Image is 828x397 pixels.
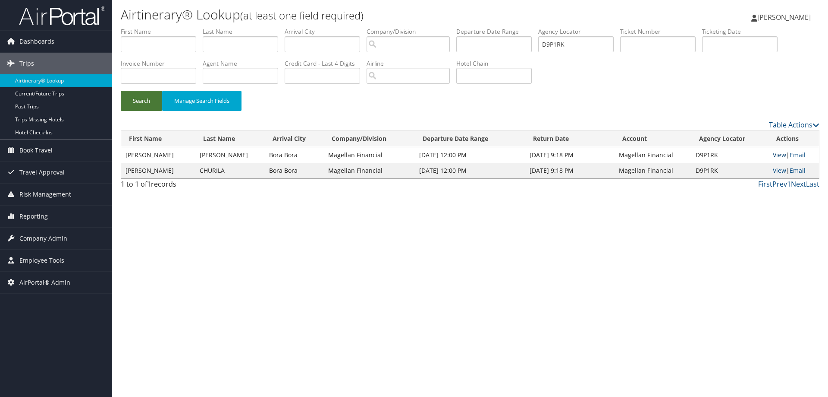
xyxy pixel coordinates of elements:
[285,59,367,68] label: Credit Card - Last 4 Digits
[615,147,691,163] td: Magellan Financial
[265,163,324,178] td: Bora Bora
[121,27,203,36] label: First Name
[787,179,791,189] a: 1
[751,4,819,30] a: [PERSON_NAME]
[19,53,34,74] span: Trips
[456,59,538,68] label: Hotel Chain
[525,147,615,163] td: [DATE] 9:18 PM
[19,206,48,227] span: Reporting
[19,31,54,52] span: Dashboards
[19,6,105,26] img: airportal-logo.png
[367,59,456,68] label: Airline
[758,179,772,189] a: First
[757,13,811,22] span: [PERSON_NAME]
[772,179,787,189] a: Prev
[203,59,285,68] label: Agent Name
[324,163,415,178] td: Magellan Financial
[538,27,620,36] label: Agency Locator
[691,130,769,147] th: Agency Locator: activate to sort column ascending
[203,27,285,36] label: Last Name
[19,228,67,249] span: Company Admin
[691,163,769,178] td: D9P1RK
[367,27,456,36] label: Company/Division
[19,162,65,183] span: Travel Approval
[19,184,71,205] span: Risk Management
[265,130,324,147] th: Arrival City: activate to sort column ascending
[19,140,53,161] span: Book Travel
[769,120,819,130] a: Table Actions
[19,250,64,271] span: Employee Tools
[121,59,203,68] label: Invoice Number
[265,147,324,163] td: Bora Bora
[324,147,415,163] td: Magellan Financial
[415,130,525,147] th: Departure Date Range: activate to sort column ascending
[615,130,691,147] th: Account: activate to sort column ascending
[806,179,819,189] a: Last
[162,91,241,111] button: Manage Search Fields
[121,179,286,194] div: 1 to 1 of records
[285,27,367,36] label: Arrival City
[691,147,769,163] td: D9P1RK
[773,151,786,159] a: View
[415,163,525,178] td: [DATE] 12:00 PM
[195,147,264,163] td: [PERSON_NAME]
[702,27,784,36] label: Ticketing Date
[121,91,162,111] button: Search
[456,27,538,36] label: Departure Date Range
[790,166,806,175] a: Email
[768,163,819,178] td: |
[791,179,806,189] a: Next
[19,272,70,293] span: AirPortal® Admin
[121,130,195,147] th: First Name: activate to sort column ascending
[790,151,806,159] a: Email
[615,163,691,178] td: Magellan Financial
[195,130,264,147] th: Last Name: activate to sort column ascending
[768,130,819,147] th: Actions
[121,163,195,178] td: [PERSON_NAME]
[415,147,525,163] td: [DATE] 12:00 PM
[195,163,264,178] td: CHURILA
[147,179,151,189] span: 1
[240,8,364,22] small: (at least one field required)
[121,6,586,24] h1: Airtinerary® Lookup
[525,163,615,178] td: [DATE] 9:18 PM
[121,147,195,163] td: [PERSON_NAME]
[525,130,615,147] th: Return Date: activate to sort column ascending
[773,166,786,175] a: View
[620,27,702,36] label: Ticket Number
[324,130,415,147] th: Company/Division
[768,147,819,163] td: |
